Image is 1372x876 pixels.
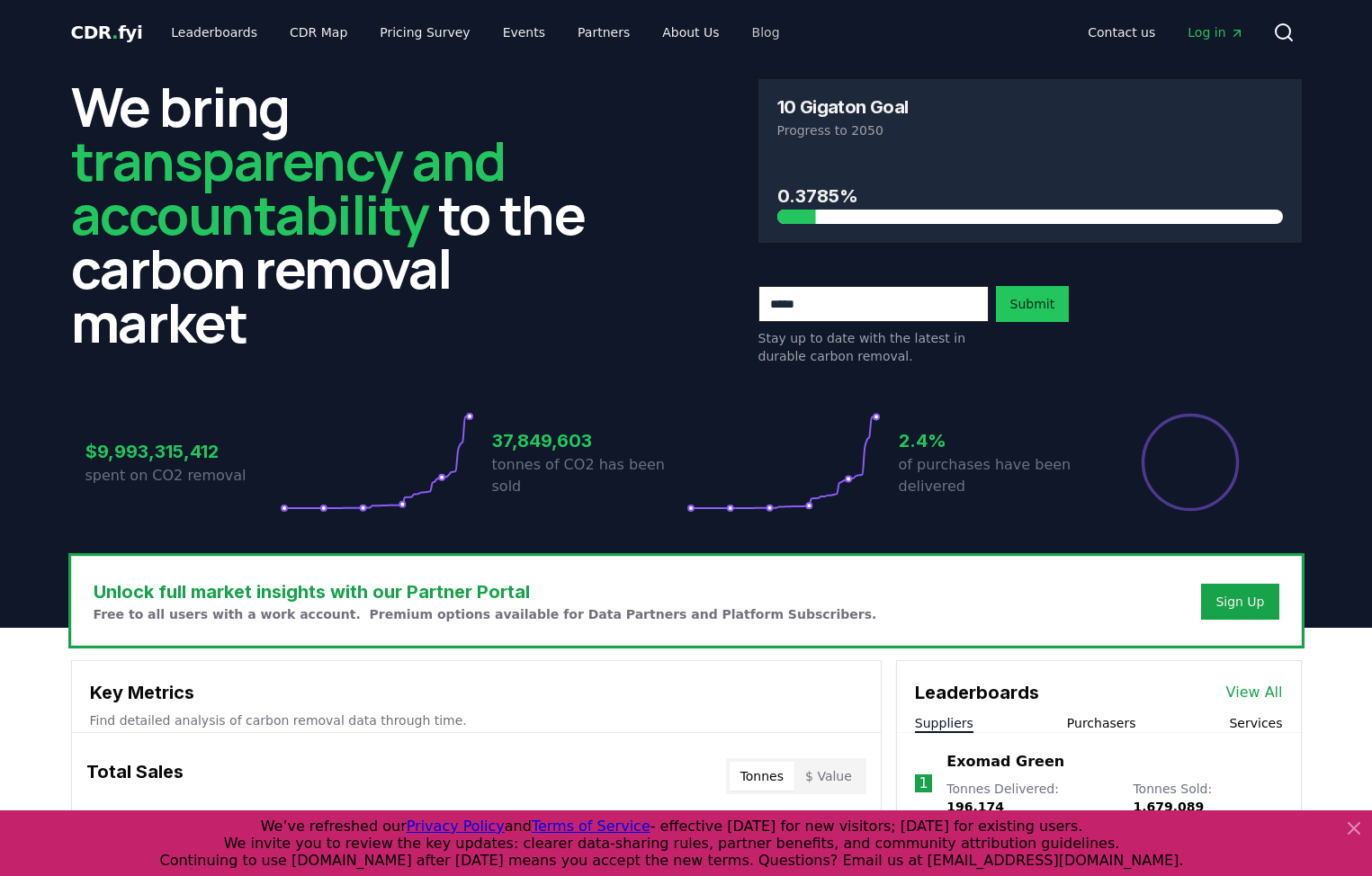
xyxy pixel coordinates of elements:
[365,16,484,49] a: Pricing Survey
[1073,16,1170,49] a: Contact us
[1226,682,1283,703] a: View All
[777,98,909,116] h3: 10 Gigaton Goal
[1133,780,1282,816] p: Tonnes Sold :
[71,123,506,251] span: transparency and accountability
[730,762,794,791] button: Tonnes
[275,16,362,49] a: CDR Map
[758,329,989,365] p: Stay up to date with the latest in durable carbon removal.
[915,679,1039,706] h3: Leaderboards
[1067,714,1136,732] button: Purchasers
[899,454,1093,497] p: of purchases have been delivered
[90,711,863,729] p: Find detailed analysis of carbon removal data through time.
[777,183,1283,210] h3: 0.3785%
[1229,714,1282,732] button: Services
[1173,16,1258,49] a: Log in
[71,20,143,45] a: CDR.fyi
[492,454,686,497] p: tonnes of CO2 has been sold
[899,427,1093,454] h3: 2.4%
[946,751,1064,773] a: Exomad Green
[492,427,686,454] h3: 37,849,603
[489,16,560,49] a: Events
[1140,412,1241,513] div: Percentage of sales delivered
[85,465,280,487] p: spent on CO2 removal
[915,714,973,732] button: Suppliers
[648,16,733,49] a: About Us
[157,16,794,49] nav: Main
[85,438,280,465] h3: $9,993,315,412
[777,121,1283,139] p: Progress to 2050
[1201,584,1278,620] button: Sign Up
[90,679,863,706] h3: Key Metrics
[86,758,184,794] h3: Total Sales
[157,16,272,49] a: Leaderboards
[946,800,1004,814] span: 196,174
[996,286,1070,322] button: Submit
[946,780,1115,816] p: Tonnes Delivered :
[112,22,118,43] span: .
[1215,593,1264,611] a: Sign Up
[1188,23,1243,41] span: Log in
[94,578,877,605] h3: Unlock full market insights with our Partner Portal
[919,773,928,794] p: 1
[563,16,644,49] a: Partners
[71,79,614,349] h2: We bring to the carbon removal market
[1133,800,1204,814] span: 1,679,089
[94,605,877,623] p: Free to all users with a work account. Premium options available for Data Partners and Platform S...
[738,16,794,49] a: Blog
[1073,16,1258,49] nav: Main
[794,762,863,791] button: $ Value
[71,22,143,43] span: CDR fyi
